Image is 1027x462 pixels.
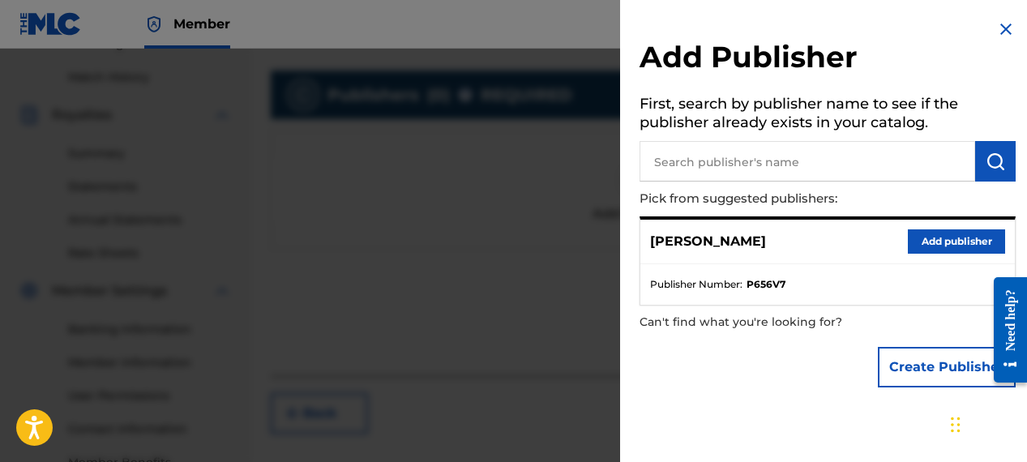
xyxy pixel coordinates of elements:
h2: Add Publisher [640,39,1016,80]
strong: P656V7 [747,277,785,292]
span: Member [173,15,230,33]
input: Search publisher's name [640,141,975,182]
div: Drag [951,400,961,449]
img: MLC Logo [19,12,82,36]
iframe: Chat Widget [946,384,1027,462]
p: Can't find what you're looking for? [640,306,923,339]
p: Pick from suggested publishers: [640,182,923,216]
button: Add publisher [908,229,1005,254]
img: Top Rightsholder [144,15,164,34]
h5: First, search by publisher name to see if the publisher already exists in your catalog. [640,90,1016,141]
span: Publisher Number : [650,277,742,292]
iframe: Resource Center [982,265,1027,396]
button: Create Publisher [878,347,1016,387]
img: Search Works [986,152,1005,171]
p: [PERSON_NAME] [650,232,766,251]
